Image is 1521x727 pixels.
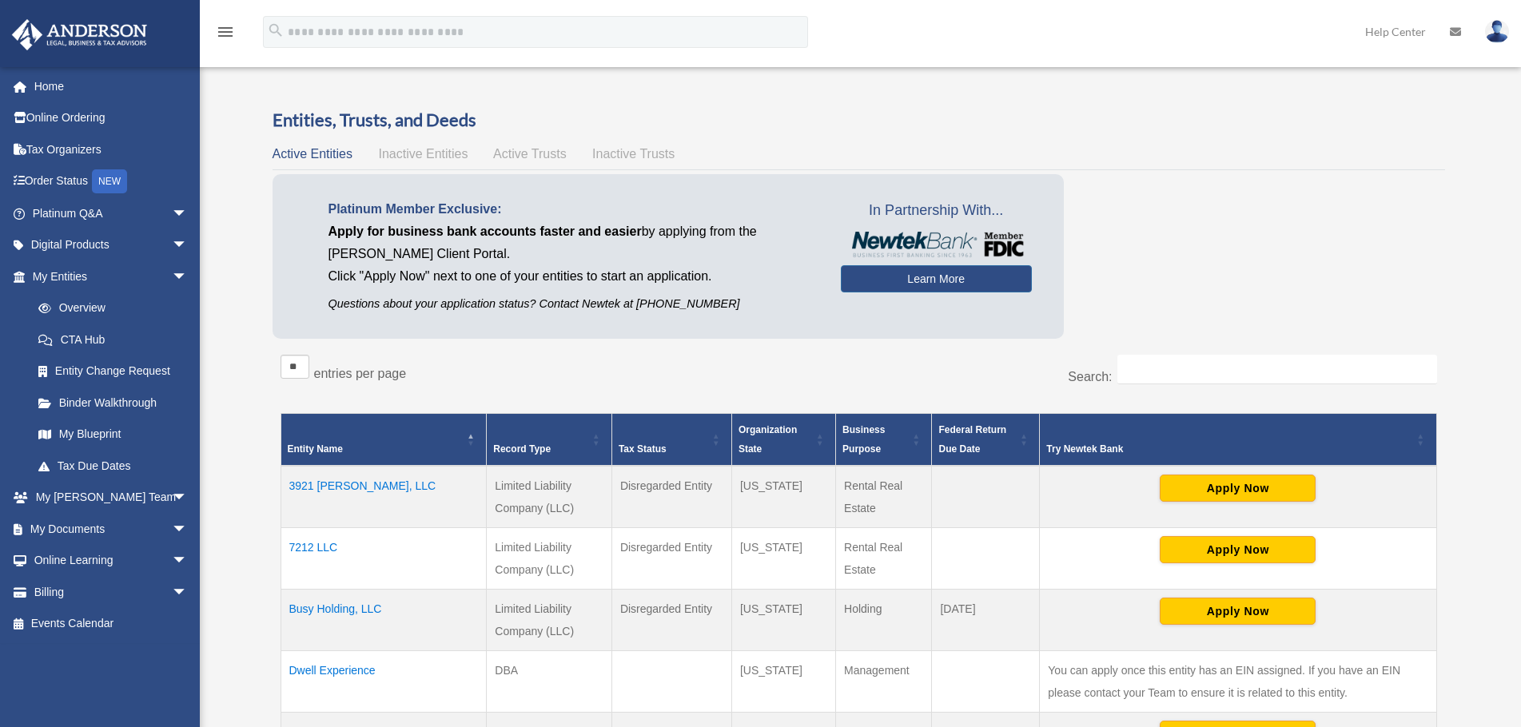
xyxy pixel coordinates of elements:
img: User Pic [1485,20,1509,43]
th: Organization State: Activate to sort [731,414,835,467]
th: Record Type: Activate to sort [487,414,612,467]
a: Digital Productsarrow_drop_down [11,229,212,261]
span: arrow_drop_down [172,513,204,546]
td: Dwell Experience [281,651,487,713]
span: arrow_drop_down [172,260,204,293]
span: Tax Status [619,443,667,455]
a: Billingarrow_drop_down [11,576,212,608]
a: Overview [22,292,196,324]
button: Apply Now [1160,475,1316,502]
a: Platinum Q&Aarrow_drop_down [11,197,212,229]
td: Limited Liability Company (LLC) [487,528,612,590]
a: Binder Walkthrough [22,387,204,419]
td: Rental Real Estate [836,528,932,590]
th: Business Purpose: Activate to sort [836,414,932,467]
h3: Entities, Trusts, and Deeds [273,108,1445,133]
p: Questions about your application status? Contact Newtek at [PHONE_NUMBER] [328,294,817,314]
span: arrow_drop_down [172,576,204,609]
span: Organization State [739,424,797,455]
td: [US_STATE] [731,651,835,713]
label: Search: [1068,370,1112,383]
img: NewtekBankLogoSM.png [849,232,1024,257]
th: Federal Return Due Date: Activate to sort [932,414,1040,467]
td: [DATE] [932,590,1040,651]
a: Events Calendar [11,608,212,640]
td: [US_STATE] [731,466,835,528]
td: [US_STATE] [731,590,835,651]
td: Management [836,651,932,713]
a: My Documentsarrow_drop_down [11,513,212,545]
span: Business Purpose [842,424,885,455]
a: CTA Hub [22,324,204,356]
span: Inactive Trusts [592,147,675,161]
p: Platinum Member Exclusive: [328,198,817,220]
span: In Partnership With... [841,198,1032,224]
p: Click "Apply Now" next to one of your entities to start an application. [328,265,817,288]
img: Anderson Advisors Platinum Portal [7,19,152,50]
i: search [267,22,285,39]
td: Holding [836,590,932,651]
th: Tax Status: Activate to sort [611,414,731,467]
i: menu [216,22,235,42]
a: My [PERSON_NAME] Teamarrow_drop_down [11,482,212,514]
span: Entity Name [288,443,343,455]
td: Disregarded Entity [611,528,731,590]
a: Learn More [841,265,1032,292]
a: My Blueprint [22,419,204,451]
a: Entity Change Request [22,356,204,387]
a: Online Ordering [11,102,212,134]
p: by applying from the [PERSON_NAME] Client Portal. [328,220,817,265]
td: Disregarded Entity [611,590,731,651]
td: 7212 LLC [281,528,487,590]
button: Apply Now [1160,598,1316,625]
a: Tax Organizers [11,133,212,165]
th: Entity Name: Activate to invert sorting [281,414,487,467]
span: arrow_drop_down [172,482,204,514]
td: Limited Liability Company (LLC) [487,466,612,528]
span: Active Trusts [493,147,567,161]
a: Home [11,70,212,102]
td: DBA [487,651,612,713]
div: NEW [92,169,127,193]
label: entries per page [314,367,407,380]
a: Online Learningarrow_drop_down [11,545,212,577]
span: Federal Return Due Date [938,424,1006,455]
td: Busy Holding, LLC [281,590,487,651]
a: menu [216,28,235,42]
button: Apply Now [1160,536,1316,563]
a: Tax Due Dates [22,450,204,482]
td: Disregarded Entity [611,466,731,528]
span: Apply for business bank accounts faster and easier [328,224,642,238]
td: Limited Liability Company (LLC) [487,590,612,651]
td: Rental Real Estate [836,466,932,528]
th: Try Newtek Bank : Activate to sort [1040,414,1436,467]
td: [US_STATE] [731,528,835,590]
span: Inactive Entities [378,147,468,161]
span: arrow_drop_down [172,197,204,230]
span: arrow_drop_down [172,229,204,262]
td: 3921 [PERSON_NAME], LLC [281,466,487,528]
span: arrow_drop_down [172,545,204,578]
span: Active Entities [273,147,352,161]
a: Order StatusNEW [11,165,212,198]
div: Try Newtek Bank [1046,439,1412,459]
span: Record Type [493,443,551,455]
td: You can apply once this entity has an EIN assigned. If you have an EIN please contact your Team t... [1040,651,1436,713]
a: My Entitiesarrow_drop_down [11,260,204,292]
